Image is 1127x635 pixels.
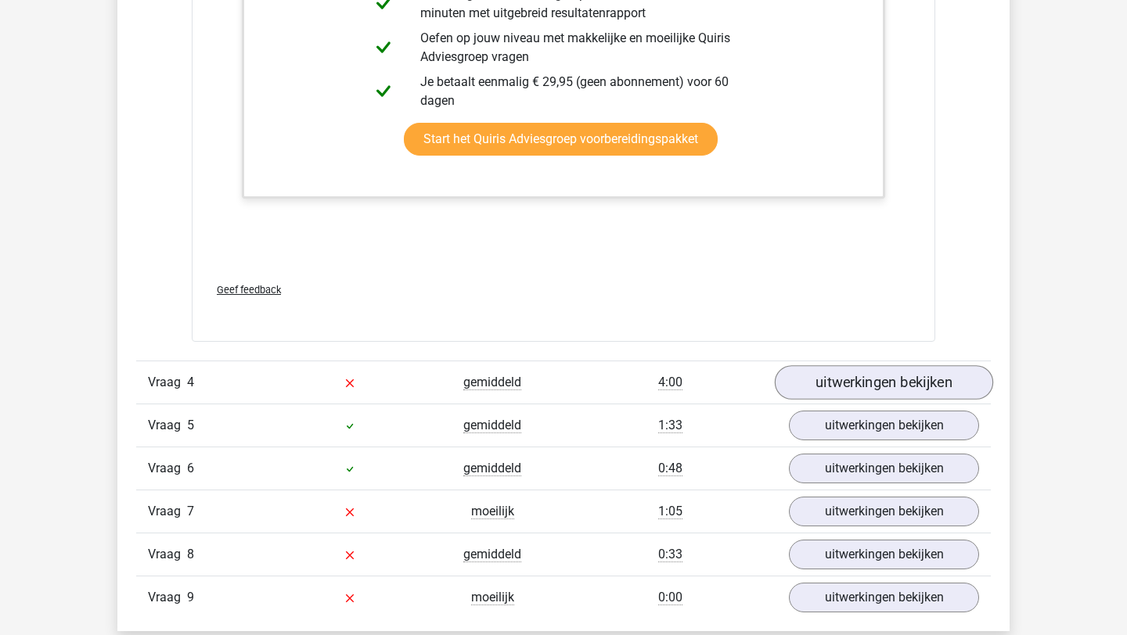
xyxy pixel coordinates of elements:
span: 7 [187,504,194,518]
span: moeilijk [471,590,514,605]
span: gemiddeld [463,375,521,390]
span: Vraag [148,588,187,607]
span: Vraag [148,502,187,521]
span: Vraag [148,459,187,478]
span: Vraag [148,373,187,392]
span: gemiddeld [463,547,521,562]
span: 0:33 [658,547,682,562]
a: uitwerkingen bekijken [789,497,979,526]
a: uitwerkingen bekijken [789,583,979,612]
span: 8 [187,547,194,561]
a: uitwerkingen bekijken [789,540,979,569]
span: 0:48 [658,461,682,476]
span: 6 [187,461,194,475]
span: 5 [187,418,194,432]
span: 1:05 [658,504,682,519]
span: 4 [187,375,194,389]
a: uitwerkingen bekijken [789,454,979,483]
span: 1:33 [658,418,682,433]
span: 0:00 [658,590,682,605]
span: Vraag [148,545,187,564]
a: uitwerkingen bekijken [775,365,993,400]
span: moeilijk [471,504,514,519]
a: Start het Quiris Adviesgroep voorbereidingspakket [404,123,718,156]
span: Vraag [148,416,187,435]
span: gemiddeld [463,418,521,433]
a: uitwerkingen bekijken [789,411,979,440]
span: 9 [187,590,194,605]
span: gemiddeld [463,461,521,476]
span: 4:00 [658,375,682,390]
span: Geef feedback [217,284,281,296]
